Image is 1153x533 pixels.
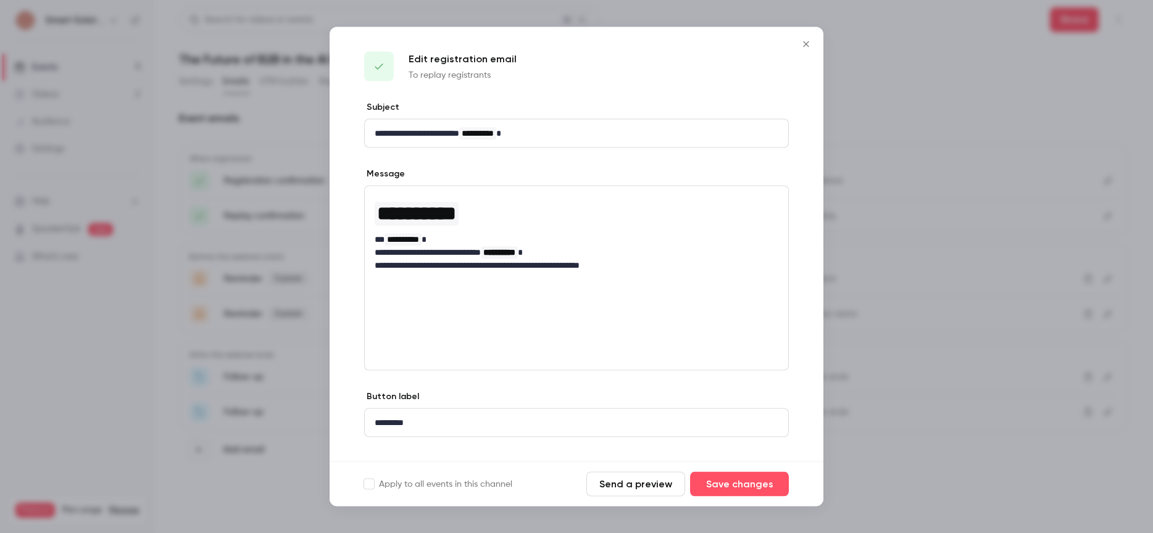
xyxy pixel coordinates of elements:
[364,101,399,114] label: Subject
[690,472,789,497] button: Save changes
[364,168,405,180] label: Message
[794,32,818,57] button: Close
[409,69,517,81] p: To replay registrants
[365,186,788,279] div: editor
[409,52,517,67] p: Edit registration email
[365,120,788,147] div: editor
[364,478,512,490] label: Apply to all events in this channel
[365,409,788,437] div: editor
[364,390,419,403] label: Button label
[586,472,685,497] button: Send a preview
